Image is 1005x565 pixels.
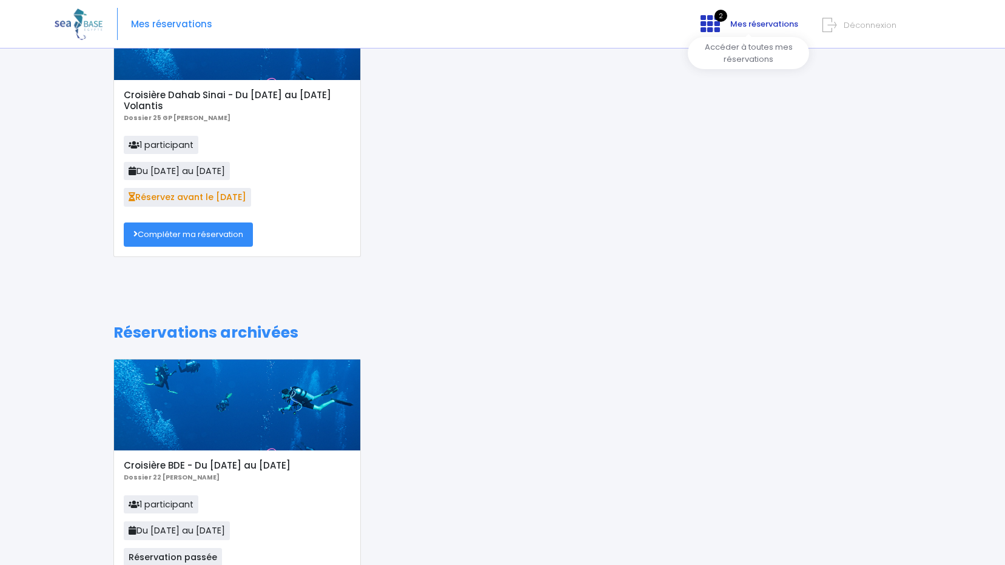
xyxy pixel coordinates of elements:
[730,18,798,30] span: Mes réservations
[124,90,350,112] h5: Croisière Dahab Sinai - Du [DATE] au [DATE] Volantis
[844,19,896,31] span: Déconnexion
[124,113,230,122] b: Dossier 25 GP [PERSON_NAME]
[124,188,251,206] span: Réservez avant le [DATE]
[691,22,805,34] a: 2 Mes réservations
[124,136,198,154] span: 1 participant
[688,37,809,69] div: Accéder à toutes mes réservations
[124,460,350,471] h5: Croisière BDE - Du [DATE] au [DATE]
[124,222,253,247] a: Compléter ma réservation
[714,10,727,22] span: 2
[124,521,230,540] span: Du [DATE] au [DATE]
[113,324,892,342] h1: Réservations archivées
[124,162,230,180] span: Du [DATE] au [DATE]
[124,473,220,482] b: Dossier 22 [PERSON_NAME]
[124,495,198,513] span: 1 participant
